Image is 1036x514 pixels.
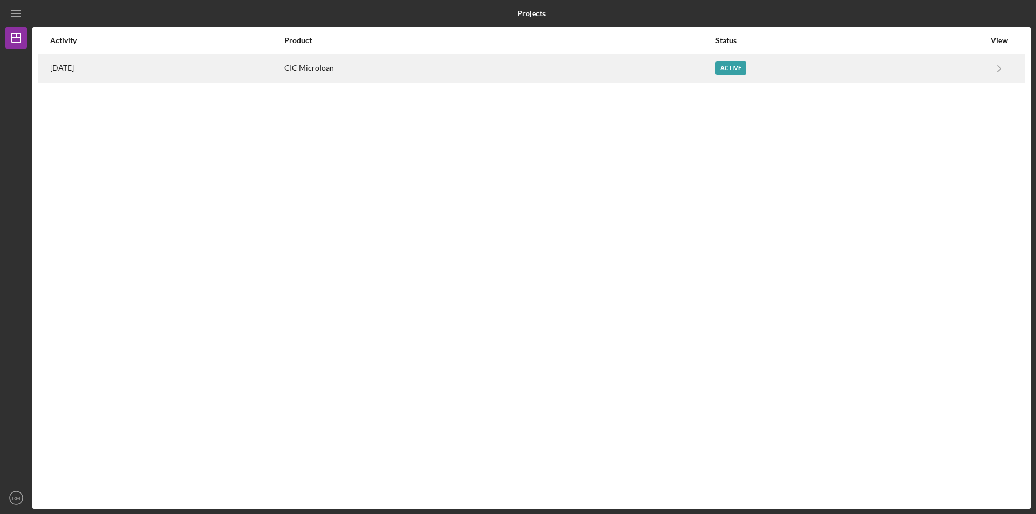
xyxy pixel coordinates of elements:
[715,36,985,45] div: Status
[50,64,74,72] time: 2025-10-03 16:15
[284,36,714,45] div: Product
[986,36,1013,45] div: View
[517,9,546,18] b: Projects
[284,55,714,82] div: CIC Microloan
[5,487,27,509] button: RM
[50,36,283,45] div: Activity
[715,61,746,75] div: Active
[12,495,21,501] text: RM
